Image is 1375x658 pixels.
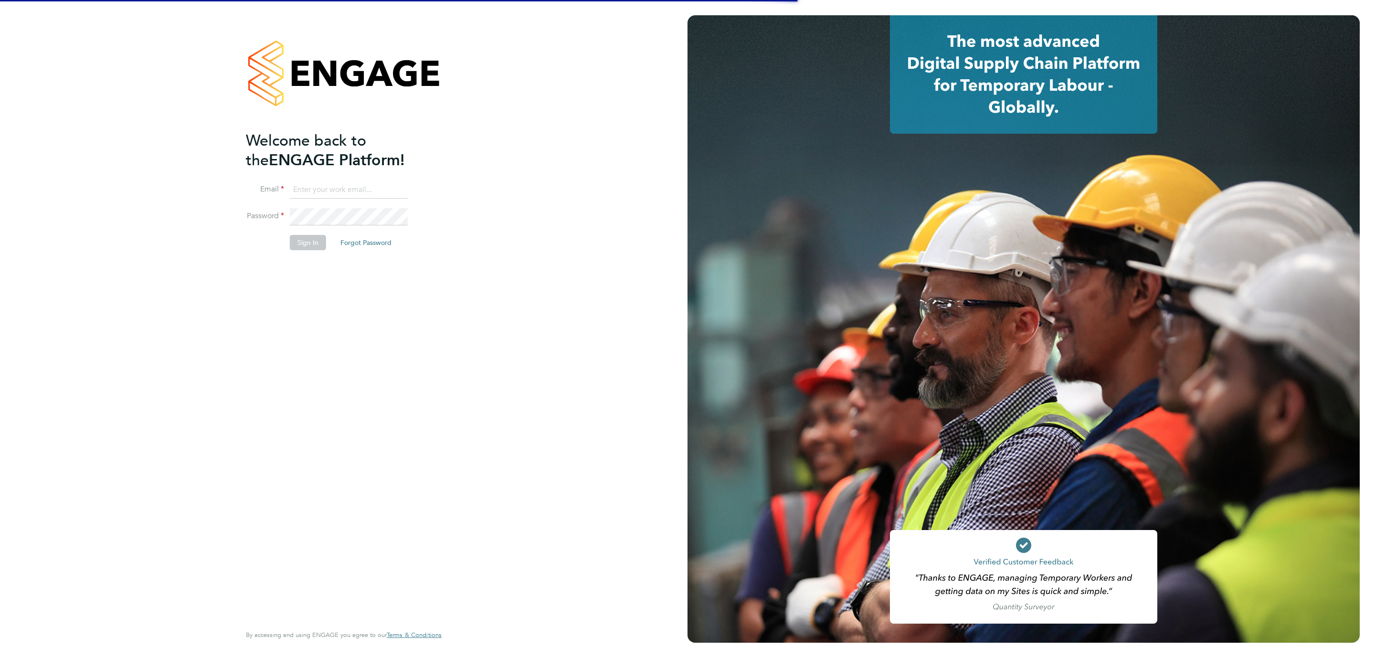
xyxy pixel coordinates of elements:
h2: ENGAGE Platform! [246,131,432,170]
input: Enter your work email... [290,181,408,199]
label: Password [246,211,284,221]
a: Terms & Conditions [387,631,442,639]
span: Welcome back to the [246,131,366,170]
span: By accessing and using ENGAGE you agree to our [246,631,442,639]
label: Email [246,184,284,194]
button: Forgot Password [333,235,399,250]
button: Sign In [290,235,326,250]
